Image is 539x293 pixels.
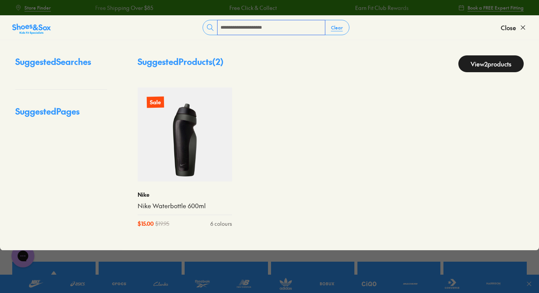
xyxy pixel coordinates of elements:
[138,220,154,228] span: $ 15.00
[355,4,408,12] a: Earn Fit Club Rewards
[138,202,232,210] a: Nike Waterbottle 600ml
[15,105,107,124] p: Suggested Pages
[501,19,527,36] button: Close
[12,21,51,34] a: Shoes &amp; Sox
[210,220,232,228] div: 6 colours
[501,23,516,32] span: Close
[229,4,277,12] a: Free Click & Collect
[95,4,153,12] a: Free Shipping Over $85
[8,242,38,270] iframe: Gorgias live chat messenger
[325,21,349,34] button: Clear
[15,1,51,15] a: Store Finder
[24,4,51,11] span: Store Finder
[458,55,524,72] a: View2products
[138,87,232,182] a: Sale
[458,1,524,15] a: Book a FREE Expert Fitting
[155,220,169,228] span: $ 19.95
[12,23,51,35] img: SNS_Logo_Responsive.svg
[212,56,224,67] span: ( 2 )
[138,55,224,72] p: Suggested Products
[147,96,164,108] p: Sale
[15,55,107,74] p: Suggested Searches
[138,191,232,199] p: Nike
[468,4,524,11] span: Book a FREE Expert Fitting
